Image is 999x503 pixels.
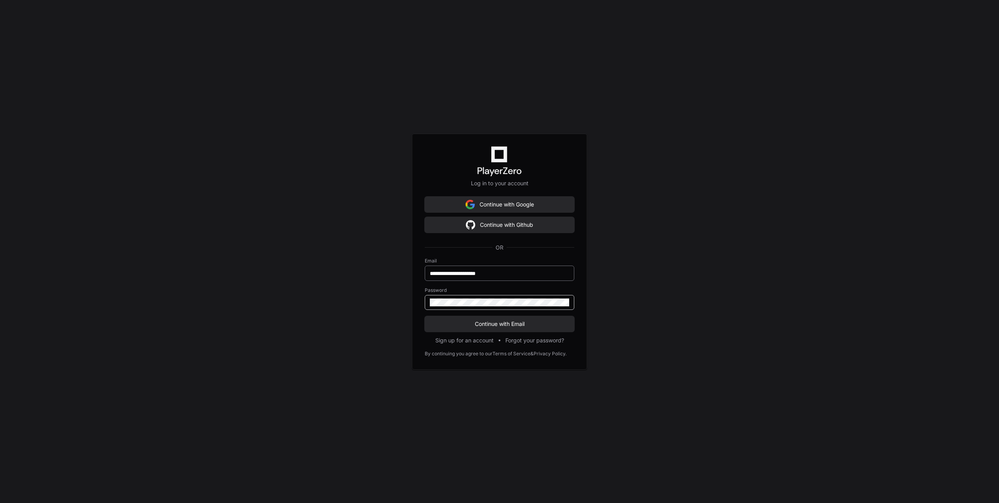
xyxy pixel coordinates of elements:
[492,351,530,357] a: Terms of Service
[492,244,507,251] span: OR
[425,179,574,187] p: Log in to your account
[425,217,574,233] button: Continue with Github
[530,351,534,357] div: &
[425,287,574,293] label: Password
[505,337,564,344] button: Forgot your password?
[425,320,574,328] span: Continue with Email
[425,197,574,212] button: Continue with Google
[425,258,574,264] label: Email
[465,197,475,212] img: Sign in with google
[466,217,475,233] img: Sign in with google
[435,337,494,344] button: Sign up for an account
[425,316,574,332] button: Continue with Email
[534,351,566,357] a: Privacy Policy.
[425,351,492,357] div: By continuing you agree to our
